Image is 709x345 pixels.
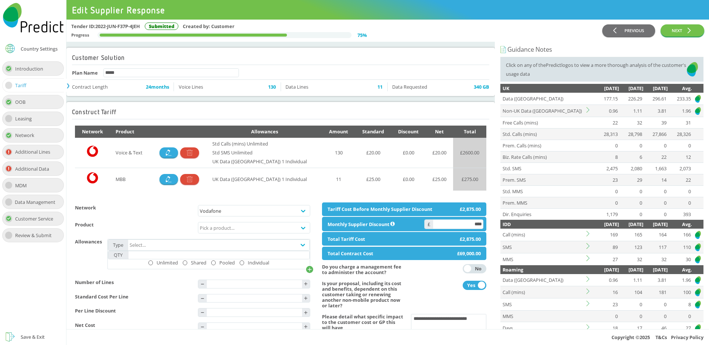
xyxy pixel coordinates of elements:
[212,175,316,184] div: UK Data ([GEOGRAPHIC_DATA]) 1 Individual
[157,260,178,266] div: Unlimited
[687,61,698,78] img: Predict Mobile
[15,81,32,90] div: Tariff
[71,22,603,31] div: Tender ID: 2022-JUN-F37P-4JEH Created by: Customer
[503,220,585,229] div: IDD
[21,332,45,341] div: Save & Exit
[668,298,692,311] td: 8
[72,82,174,91] li: Contract Length
[668,197,692,209] td: 0
[668,229,692,241] td: 166
[200,208,308,214] div: Vodafone
[146,82,169,91] span: 24 months
[500,174,585,186] td: Prem. SMS
[500,253,585,265] td: MMS
[81,127,105,136] div: Network
[643,140,668,151] td: 0
[15,98,31,106] div: OOB
[377,82,383,91] span: 11
[500,241,585,253] td: SMS
[15,231,57,240] div: Review & Submit
[602,24,655,37] button: PREVIOUS
[72,109,116,116] h2: Construct Tariff
[388,82,489,91] li: Data Requested
[595,298,619,311] td: 23
[322,168,355,191] td: 11
[328,249,373,258] div: Total Contract Cost
[668,311,692,322] td: 0
[500,197,585,209] td: Prem. MMS
[463,281,486,290] button: YesNo
[619,274,643,286] td: 1.11
[619,311,643,322] td: 0
[500,129,585,140] td: Std. Calls (mins)
[15,147,56,156] div: Additional Lines
[304,281,308,287] div: +
[595,265,619,274] div: [DATE]
[619,220,643,229] div: [DATE]
[212,157,316,166] div: UK Data ([GEOGRAPHIC_DATA]) 1 Individual
[268,82,276,91] span: 130
[201,280,205,286] div: -
[15,131,40,140] div: Network
[200,225,234,230] div: Pick a product...
[668,253,692,265] td: 30
[619,129,643,140] td: 28,798
[108,251,129,259] div: QTY
[459,127,481,136] div: Total
[595,322,619,334] td: 18
[145,23,178,30] div: Submitted
[694,230,702,239] img: Predict Mobile
[595,311,619,322] td: 0
[668,220,692,229] div: Avg.
[668,105,692,117] td: 1.96
[281,82,388,91] li: Data Lines
[500,286,585,298] td: Call (mins)
[595,163,619,174] td: 2,475
[500,105,585,117] td: Non-UK Data ([GEOGRAPHIC_DATA])
[357,31,367,40] div: 75 %
[668,117,692,129] td: 31
[643,274,668,286] td: 3.81
[643,117,668,129] td: 39
[668,84,692,93] div: Avg.
[643,229,668,241] td: 164
[474,82,489,91] span: 340 GB
[668,265,692,274] div: Avg.
[328,127,350,136] div: Amount
[661,24,704,37] button: NEXT
[643,265,668,274] div: [DATE]
[595,129,619,140] td: 28,313
[110,138,152,168] td: Voice & Text
[108,240,128,250] div: Type
[503,84,585,93] div: UK
[643,163,668,174] td: 1,663
[361,127,386,136] div: Standard
[619,286,643,298] td: 104
[643,186,668,197] td: 0
[500,298,585,311] td: SMS
[21,47,58,51] div: Country Settings
[595,209,619,220] td: 1,179
[212,127,316,136] div: Allowances
[643,93,668,105] td: 296.61
[694,324,702,333] img: Predict Mobile
[595,253,619,265] td: 27
[191,260,206,266] div: Shared
[619,117,643,129] td: 32
[322,314,404,331] h4: Please detail what specific impact to the customer cost or GP this will have
[248,260,269,266] div: Individual
[460,205,481,214] div: £2,875.00
[643,322,668,334] td: 46
[15,64,49,73] div: Introduction
[328,220,395,229] div: Monthly Supplier Discount
[71,31,89,40] div: Progress
[174,82,281,91] li: Voice Lines
[595,186,619,197] td: 0
[328,235,365,243] div: Total Tariff Cost
[426,138,453,168] td: £ 20.00
[694,288,702,297] img: Predict Mobile
[595,229,619,241] td: 169
[15,181,32,190] div: MDM
[643,151,668,163] td: 22
[668,209,692,220] td: 393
